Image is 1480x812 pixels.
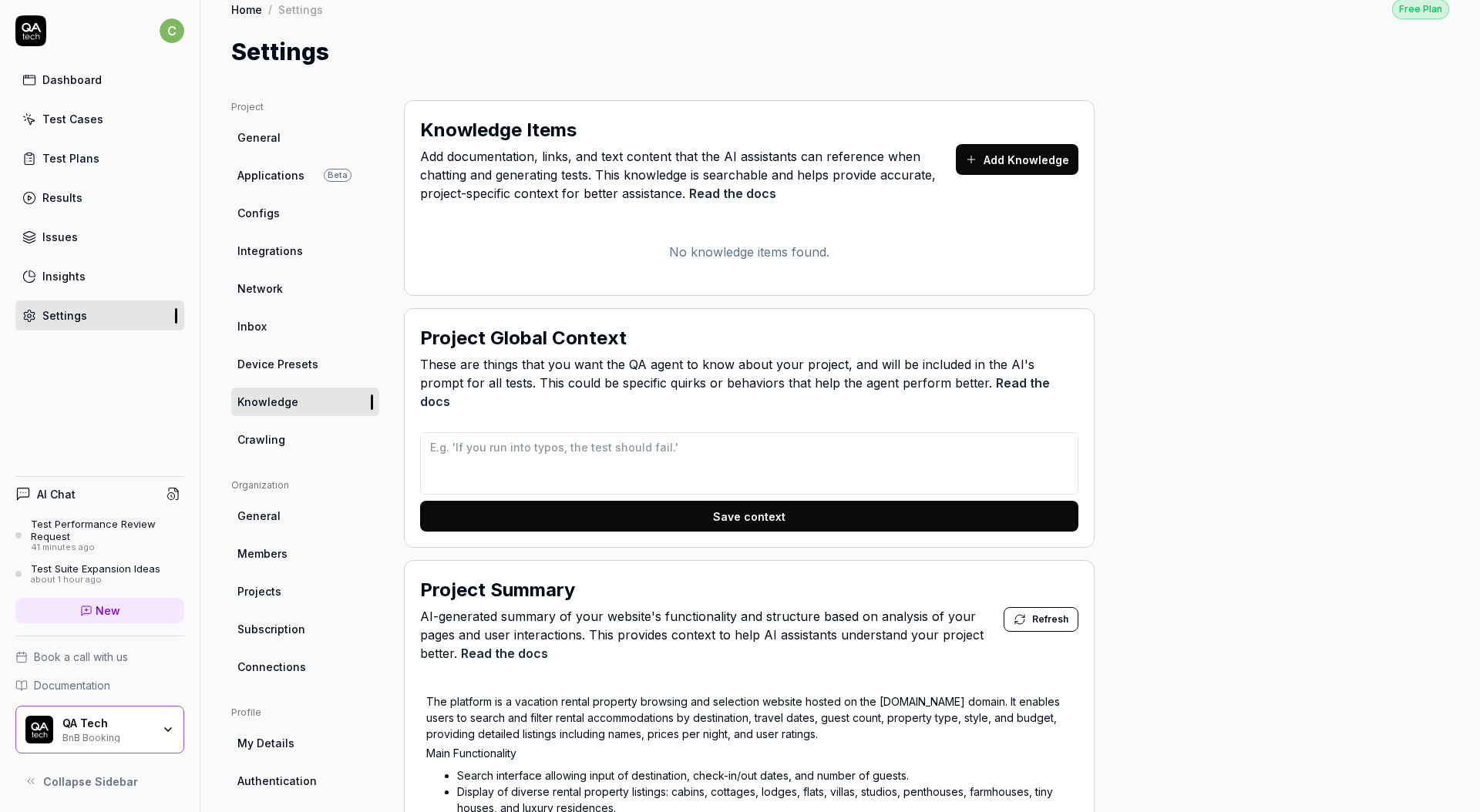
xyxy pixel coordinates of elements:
[34,649,128,665] span: Book a call with us
[231,615,379,643] a: Subscription
[15,766,184,797] button: Collapse Sidebar
[231,653,379,681] a: Connections
[31,542,184,553] div: 41 minutes ago
[231,35,329,69] h1: Settings
[231,577,379,606] a: Projects
[420,607,1004,663] span: AI-generated summary of your website's functionality and structure based on analysis of your page...
[160,15,184,46] button: c
[42,190,82,206] div: Results
[237,205,280,221] span: Configs
[15,300,184,331] a: Settings
[231,729,379,757] a: My Details
[420,116,577,144] h2: Knowledge Items
[420,355,1078,411] span: These are things that you want the QA agent to know about your project, and will be included in t...
[62,716,152,730] div: QA Tech
[15,598,184,623] a: New
[43,773,138,790] span: Collapse Sidebar
[15,222,184,252] a: Issues
[15,104,184,134] a: Test Cases
[96,602,120,619] span: New
[15,562,184,586] a: Test Suite Expansion Ideasabout 1 hour ago
[426,693,1072,742] p: The platform is a vacation rental property browsing and selection website hosted on the [DOMAIN_N...
[237,394,298,410] span: Knowledge
[160,18,184,43] span: c
[231,237,379,265] a: Integrations
[689,186,776,201] a: Read the docs
[268,2,272,17] div: /
[31,575,160,586] div: about 1 hour ago
[1004,607,1078,632] button: Refresh
[420,576,575,604] h2: Project Summary
[237,356,318,372] span: Device Presets
[34,677,110,693] span: Documentation
[15,261,184,291] a: Insights
[1032,612,1068,626] span: Refresh
[231,2,262,17] a: Home
[237,545,288,562] span: Members
[231,706,379,720] div: Profile
[15,706,184,753] button: QA Tech LogoQA TechBnB Booking
[15,677,184,693] a: Documentation
[231,502,379,530] a: General
[231,425,379,454] a: Crawling
[15,183,184,213] a: Results
[237,167,304,183] span: Applications
[324,169,351,182] span: Beta
[420,324,627,352] h2: Project Global Context
[42,72,102,88] div: Dashboard
[956,144,1078,175] button: Add Knowledge
[420,243,1078,261] p: No knowledge items found.
[420,147,956,203] span: Add documentation, links, and text content that the AI assistants can reference when chatting and...
[31,562,160,575] div: Test Suite Expansion Ideas
[231,199,379,227] a: Configs
[231,478,379,492] div: Organization
[231,161,379,190] a: ApplicationsBeta
[231,388,379,416] a: Knowledge
[25,716,53,743] img: QA Tech Logo
[231,312,379,341] a: Inbox
[237,508,281,524] span: General
[62,730,152,743] div: BnB Booking
[15,649,184,665] a: Book a call with us
[237,431,285,448] span: Crawling
[237,621,305,637] span: Subscription
[15,143,184,173] a: Test Plans
[237,129,281,146] span: General
[231,123,379,152] a: General
[237,773,317,789] span: Authentication
[231,350,379,378] a: Device Presets
[42,229,78,245] div: Issues
[237,280,283,297] span: Network
[231,100,379,114] div: Project
[237,243,303,259] span: Integrations
[42,268,86,284] div: Insights
[237,735,294,751] span: My Details
[31,518,184,543] div: Test Performance Review Request
[231,274,379,303] a: Network
[461,646,548,661] a: Read the docs
[15,518,184,553] a: Test Performance Review Request41 minutes ago
[15,65,184,95] a: Dashboard
[457,767,1072,783] li: Search interface allowing input of destination, check-in/out dates, and number of guests.
[426,745,1072,761] p: Main Functionality
[37,486,76,502] h4: AI Chat
[278,2,323,17] div: Settings
[231,539,379,568] a: Members
[237,659,306,675] span: Connections
[231,767,379,795] a: Authentication
[420,501,1078,532] button: Save context
[237,318,267,334] span: Inbox
[237,583,281,599] span: Projects
[42,150,99,166] div: Test Plans
[42,307,87,324] div: Settings
[42,111,103,127] div: Test Cases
